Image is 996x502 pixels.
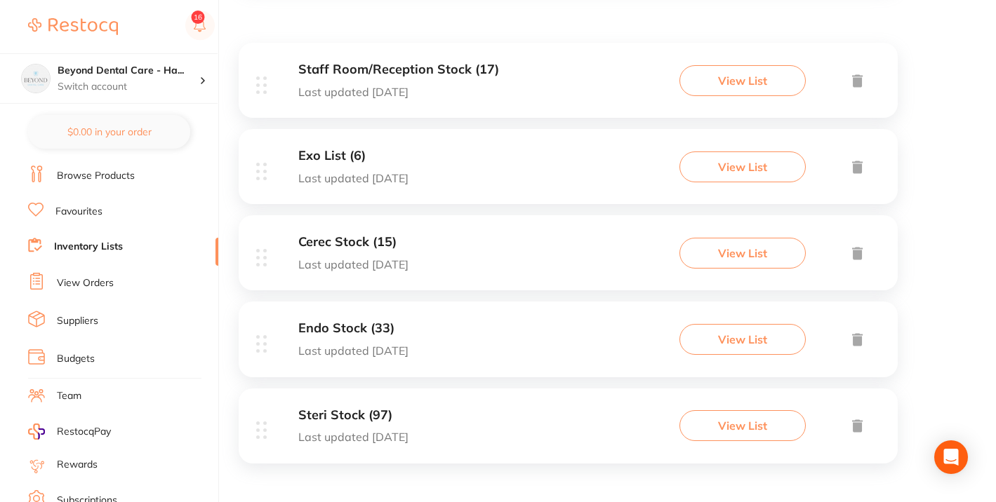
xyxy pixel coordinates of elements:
h4: Beyond Dental Care - Hamilton [58,64,199,78]
a: Team [57,389,81,403]
button: View List [679,324,806,355]
div: Steri Stock (97)Last updated [DATE]View List [239,388,898,475]
p: Last updated [DATE] [298,430,409,443]
h3: Cerec Stock (15) [298,235,409,250]
a: Rewards [57,458,98,472]
a: Suppliers [57,314,98,328]
a: View Orders [57,276,114,290]
h3: Exo List (6) [298,149,409,163]
button: $0.00 in your order [28,115,190,149]
div: Open Intercom Messenger [934,440,968,474]
a: Budgets [57,352,95,366]
span: RestocqPay [57,425,111,439]
img: Beyond Dental Care - Hamilton [22,65,50,93]
p: Last updated [DATE] [298,172,409,184]
p: Switch account [58,80,199,94]
p: Last updated [DATE] [298,86,499,98]
h3: Staff Room/Reception Stock (17) [298,62,499,77]
h3: Endo Stock (33) [298,321,409,336]
button: View List [679,410,806,441]
button: View List [679,65,806,96]
p: Last updated [DATE] [298,258,409,271]
button: View List [679,151,806,182]
div: Exo List (6)Last updated [DATE]View List [239,129,898,215]
button: View List [679,238,806,269]
div: Endo Stock (33)Last updated [DATE]View List [239,301,898,388]
img: RestocqPay [28,423,45,440]
a: Favourites [55,205,102,219]
a: Inventory Lists [54,240,123,254]
div: Cerec Stock (15)Last updated [DATE]View List [239,215,898,301]
a: Restocq Logo [28,11,118,43]
a: Browse Products [57,169,135,183]
p: Last updated [DATE] [298,344,409,357]
a: RestocqPay [28,423,111,440]
h3: Steri Stock (97) [298,408,409,423]
div: Staff Room/Reception Stock (17)Last updated [DATE]View List [239,43,898,129]
img: Restocq Logo [28,18,118,35]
